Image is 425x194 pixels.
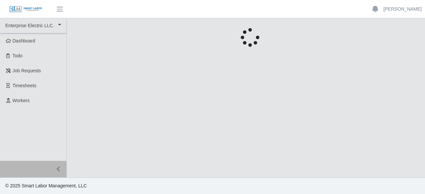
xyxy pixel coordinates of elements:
span: Dashboard [13,38,36,43]
span: Todo [13,53,23,58]
a: [PERSON_NAME] [383,6,422,13]
span: © 2025 Smart Labor Management, LLC [5,183,87,188]
span: Timesheets [13,83,37,88]
span: Workers [13,98,30,103]
img: SLM Logo [9,6,42,13]
span: Job Requests [13,68,41,73]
